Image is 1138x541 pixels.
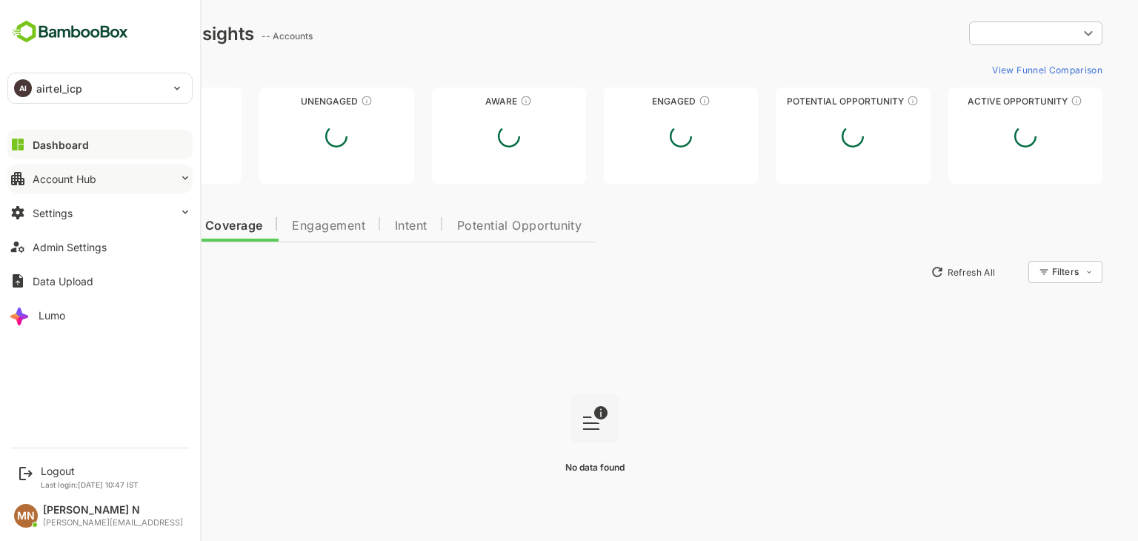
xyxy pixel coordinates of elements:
div: Data Upload [33,275,93,288]
div: Dashboard [33,139,89,151]
div: These accounts have open opportunities which might be at any of the Sales Stages [1019,95,1031,107]
div: These accounts have not been engaged with for a defined time period [136,95,148,107]
div: Engaged [552,96,706,107]
div: AI [14,79,32,97]
div: Dashboard Insights [36,23,202,44]
button: Data Upload [7,266,193,296]
div: These accounts have just entered the buying cycle and need further nurturing [468,95,480,107]
div: These accounts are MQAs and can be passed on to Inside Sales [855,95,867,107]
span: No data found [513,462,573,473]
div: These accounts are warm, further nurturing would qualify them to MQAs [647,95,659,107]
div: ​ [917,20,1051,47]
div: [PERSON_NAME][EMAIL_ADDRESS] [43,518,183,528]
div: AIairtel_icp [8,73,192,103]
img: BambooboxFullLogoMark.5f36c76dfaba33ec1ec1367b70bb1252.svg [7,18,133,46]
div: Active Opportunity [896,96,1051,107]
div: Lumo [39,309,65,322]
div: These accounts have not shown enough engagement and need nurturing [309,95,321,107]
button: Lumo [7,300,193,330]
button: Admin Settings [7,232,193,262]
div: Unreached [36,96,190,107]
div: Logout [41,465,139,477]
div: Unengaged [207,96,362,107]
div: Admin Settings [33,241,107,253]
p: airtel_icp [36,81,82,96]
button: View Funnel Comparison [934,58,1051,82]
div: Account Hub [33,173,96,185]
div: Potential Opportunity [724,96,878,107]
span: Potential Opportunity [405,220,530,232]
span: Intent [343,220,376,232]
div: Aware [380,96,534,107]
span: Engagement [240,220,313,232]
button: Refresh All [872,260,950,284]
button: Dashboard [7,130,193,159]
button: Account Hub [7,164,193,193]
div: [PERSON_NAME] N [43,504,183,517]
button: New Insights [36,259,144,285]
button: Settings [7,198,193,228]
div: Settings [33,207,73,219]
div: Filters [1000,266,1027,277]
p: Last login: [DATE] 10:47 IST [41,480,139,489]
span: Data Quality and Coverage [50,220,210,232]
div: MN [14,504,38,528]
ag: -- Accounts [210,30,265,42]
div: Filters [999,259,1051,285]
